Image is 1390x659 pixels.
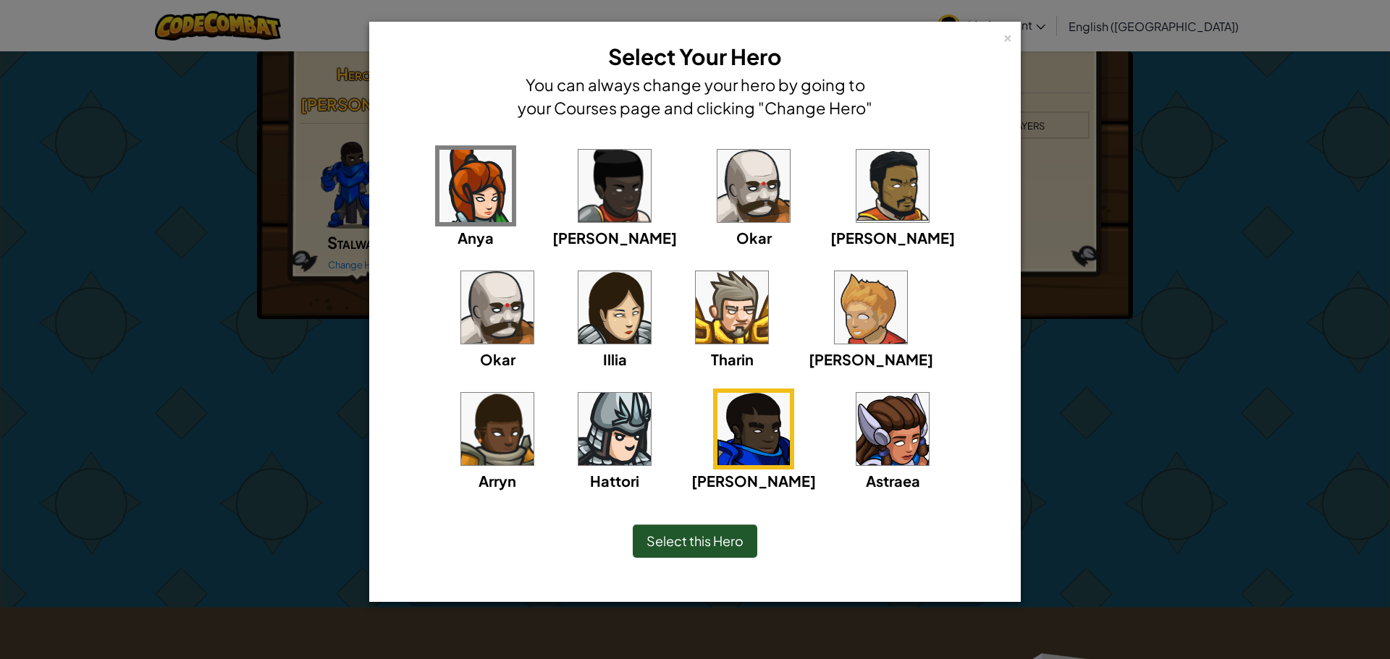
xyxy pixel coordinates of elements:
[439,150,512,222] img: portrait.png
[480,350,515,368] span: Okar
[736,229,772,247] span: Okar
[1003,28,1013,43] div: ×
[856,150,929,222] img: portrait.png
[830,229,955,247] span: [PERSON_NAME]
[479,472,516,490] span: Arryn
[696,271,768,344] img: portrait.png
[809,350,933,368] span: [PERSON_NAME]
[691,472,816,490] span: [PERSON_NAME]
[590,472,639,490] span: Hattori
[717,150,790,222] img: portrait.png
[717,393,790,465] img: portrait.png
[578,271,651,344] img: portrait.png
[603,350,627,368] span: Illia
[835,271,907,344] img: portrait.png
[514,73,876,119] h4: You can always change your hero by going to your Courses page and clicking "Change Hero"
[646,532,744,549] span: Select this Hero
[461,271,534,344] img: portrait.png
[578,150,651,222] img: portrait.png
[458,229,494,247] span: Anya
[856,393,929,465] img: portrait.png
[711,350,754,368] span: Tharin
[866,472,920,490] span: Astraea
[552,229,677,247] span: [PERSON_NAME]
[578,393,651,465] img: portrait.png
[461,393,534,465] img: portrait.png
[514,41,876,73] h3: Select Your Hero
